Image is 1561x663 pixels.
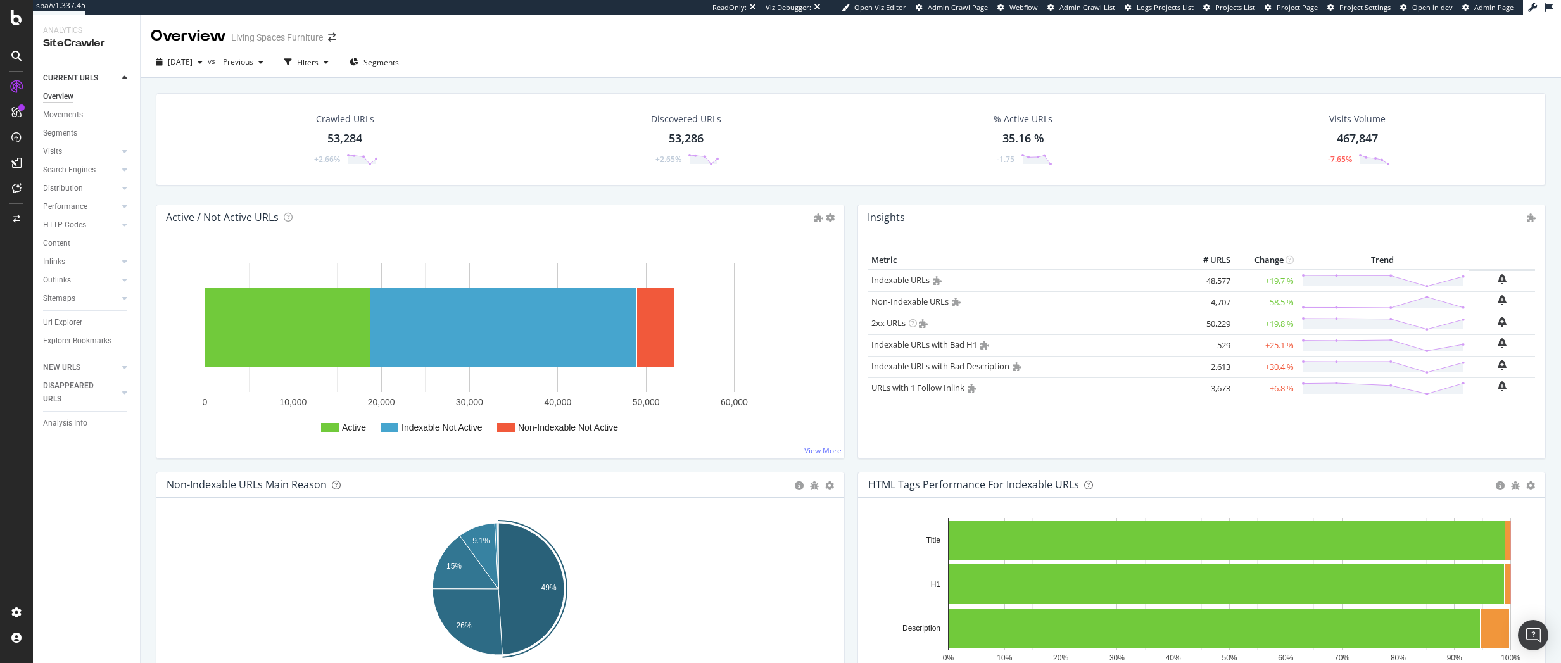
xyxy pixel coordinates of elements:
td: 4,707 [1183,291,1234,313]
a: Non-Indexable URLs [871,296,949,307]
a: DISAPPEARED URLS [43,379,118,406]
a: Performance [43,200,118,213]
div: bell-plus [1498,360,1507,370]
text: H1 [930,580,940,589]
h4: Insights [868,209,905,226]
a: Url Explorer [43,316,131,329]
th: # URLS [1183,251,1234,270]
div: circle-info [1496,481,1505,490]
a: Overview [43,90,131,103]
div: Analytics [43,25,130,36]
td: 48,577 [1183,270,1234,292]
a: Outlinks [43,274,118,287]
td: +19.7 % [1234,270,1297,292]
div: Explorer Bookmarks [43,334,111,348]
div: Living Spaces Furniture [231,31,323,44]
div: Discovered URLs [651,113,721,125]
span: Logs Projects List [1137,3,1194,12]
div: % Active URLs [994,113,1052,125]
div: Visits [43,145,62,158]
text: 10% [997,654,1012,662]
div: CURRENT URLS [43,72,98,85]
div: +2.65% [655,154,681,165]
div: Crawled URLs [316,113,374,125]
text: 30,000 [456,397,483,407]
a: Analysis Info [43,417,131,430]
div: Visits Volume [1329,113,1386,125]
a: Search Engines [43,163,118,177]
h4: Active / Not Active URLs [166,209,279,226]
i: Admin [952,298,961,306]
td: +25.1 % [1234,334,1297,356]
text: 0% [942,654,954,662]
div: Segments [43,127,77,140]
div: Performance [43,200,87,213]
div: Url Explorer [43,316,82,329]
a: Indexable URLs [871,274,930,286]
button: Previous [218,52,269,72]
td: -58.5 % [1234,291,1297,313]
a: Segments [43,127,131,140]
span: Open in dev [1412,3,1453,12]
div: Movements [43,108,83,122]
a: NEW URLS [43,361,118,374]
text: Title [926,536,940,545]
text: Non-Indexable Not Active [518,422,618,433]
td: +6.8 % [1234,377,1297,399]
text: Indexable Not Active [401,422,483,433]
text: 80% [1390,654,1405,662]
div: bell-plus [1498,274,1507,284]
span: Admin Crawl List [1059,3,1115,12]
div: Analysis Info [43,417,87,430]
th: Metric [868,251,1183,270]
div: bug [810,481,819,490]
div: Open Intercom Messenger [1518,620,1548,650]
div: 35.16 % [1002,130,1044,147]
div: Viz Debugger: [766,3,811,13]
button: Filters [279,52,334,72]
a: Indexable URLs with Bad Description [871,360,1009,372]
text: 10,000 [279,397,307,407]
a: Webflow [997,3,1038,13]
button: [DATE] [151,52,208,72]
td: 2,613 [1183,356,1234,377]
span: Webflow [1009,3,1038,12]
div: arrow-right-arrow-left [328,33,336,42]
div: Overview [151,25,226,47]
text: 50,000 [633,397,660,407]
div: Inlinks [43,255,65,268]
a: Projects List [1203,3,1255,13]
text: 9.1% [472,536,490,545]
span: Previous [218,56,253,67]
div: 53,286 [669,130,704,147]
text: Active [342,422,366,433]
span: Project Settings [1339,3,1391,12]
span: Open Viz Editor [854,3,906,12]
a: Sitemaps [43,292,118,305]
a: Project Page [1265,3,1318,13]
a: URLs with 1 Follow Inlink [871,382,964,393]
text: 60,000 [721,397,748,407]
span: Segments [363,57,399,68]
text: 40,000 [544,397,571,407]
div: Search Engines [43,163,96,177]
text: 49% [541,583,557,592]
div: circle-info [795,481,804,490]
div: Non-Indexable URLs Main Reason [167,478,327,491]
i: Admin [933,276,942,285]
text: Description [902,624,940,633]
div: Sitemaps [43,292,75,305]
td: +30.4 % [1234,356,1297,377]
text: 26% [457,621,472,630]
a: Logs Projects List [1125,3,1194,13]
span: 2025 Sep. 26th [168,56,193,67]
svg: A chart. [167,251,829,448]
div: DISAPPEARED URLS [43,379,107,406]
div: HTTP Codes [43,218,86,232]
td: 50,229 [1183,313,1234,334]
a: Open in dev [1400,3,1453,13]
td: 529 [1183,334,1234,356]
i: Admin [968,384,976,393]
div: bell-plus [1498,295,1507,305]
